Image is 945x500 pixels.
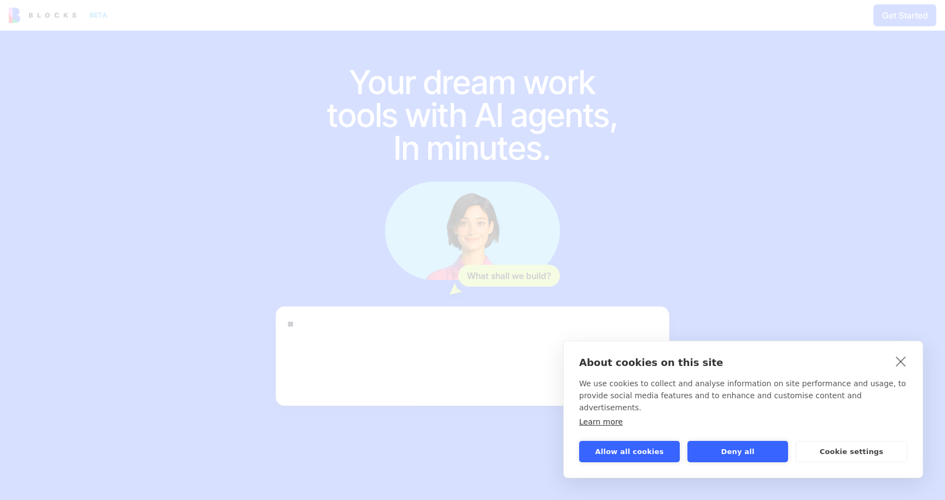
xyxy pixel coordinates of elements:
[579,441,680,462] button: Allow all cookies
[687,441,788,462] button: Deny all
[579,377,907,414] p: We use cookies to collect and analyse information on site performance and usage, to provide socia...
[892,352,909,370] a: close
[579,417,623,426] a: Learn more
[796,441,907,462] button: Cookie settings
[579,357,723,368] strong: About cookies on this site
